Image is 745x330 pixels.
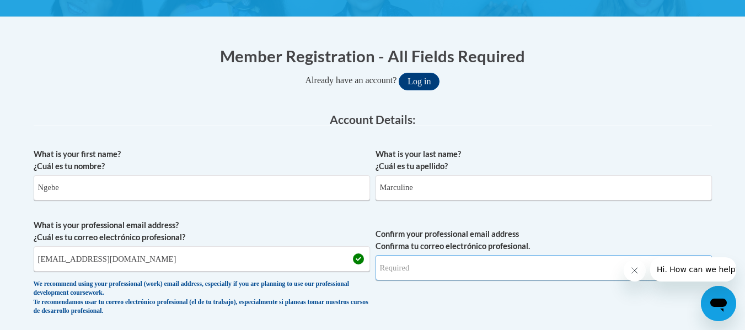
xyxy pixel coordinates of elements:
label: What is your professional email address? ¿Cuál es tu correo electrónico profesional? [34,219,370,244]
label: What is your first name? ¿Cuál es tu nombre? [34,148,370,172]
input: Metadata input [34,246,370,272]
label: Confirm your professional email address Confirma tu correo electrónico profesional. [376,228,712,252]
span: Account Details: [330,112,416,126]
iframe: Close message [624,259,646,282]
label: What is your last name? ¿Cuál es tu apellido? [376,148,712,172]
span: Hi. How can we help? [7,8,89,17]
iframe: Message from company [650,257,736,282]
span: Already have an account? [305,75,397,85]
button: Log in [399,73,440,90]
input: Metadata input [34,175,370,201]
div: We recommend using your professional (work) email address, especially if you are planning to use ... [34,280,370,316]
iframe: Button to launch messaging window [701,286,736,321]
input: Metadata input [376,175,712,201]
input: Required [376,255,712,280]
h1: Member Registration - All Fields Required [34,45,712,67]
